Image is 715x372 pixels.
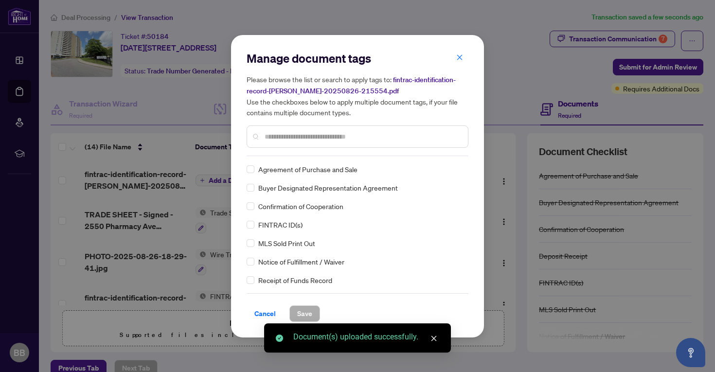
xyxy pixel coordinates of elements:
span: fintrac-identification-record-[PERSON_NAME]-20250826-215554.pdf [247,75,456,95]
span: MLS Sold Print Out [258,238,315,248]
a: Close [429,333,439,344]
span: FINTRAC ID(s) [258,219,303,230]
span: Cancel [254,306,276,321]
span: check-circle [276,335,283,342]
span: Buyer Designated Representation Agreement [258,182,398,193]
span: Confirmation of Cooperation [258,201,343,212]
span: close [456,54,463,61]
span: Receipt of Funds Record [258,275,332,285]
div: Document(s) uploaded successfully. [293,331,439,343]
span: Agreement of Purchase and Sale [258,164,357,175]
span: close [430,335,437,342]
button: Save [289,305,320,322]
button: Open asap [676,338,705,367]
h2: Manage document tags [247,51,468,66]
button: Cancel [247,305,284,322]
h5: Please browse the list or search to apply tags to: Use the checkboxes below to apply multiple doc... [247,74,468,118]
span: Notice of Fulfillment / Waiver [258,256,344,267]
